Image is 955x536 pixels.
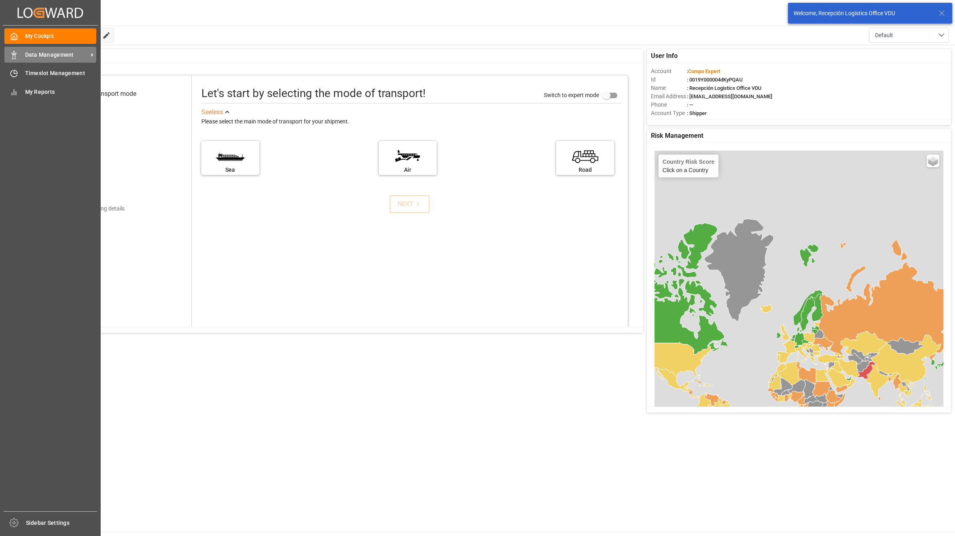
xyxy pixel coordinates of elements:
span: : Shipper [687,110,707,116]
span: : Recepción Logistics Office VDU [687,85,762,91]
button: open menu [869,28,949,43]
h4: Country Risk Score [663,159,714,165]
div: Select transport mode [74,89,136,99]
span: Name [651,84,687,92]
span: Account [651,67,687,75]
span: : [EMAIL_ADDRESS][DOMAIN_NAME] [687,93,772,99]
span: Email Address [651,92,687,101]
span: Switch to expert mode [544,92,599,98]
div: Let's start by selecting the mode of transport! [201,85,426,102]
a: My Cockpit [4,28,96,44]
div: Air [383,166,433,174]
span: Compo Expert [688,68,720,74]
span: : [687,68,720,74]
span: My Cockpit [25,32,97,40]
div: Click on a Country [663,159,714,173]
div: See less [201,107,223,117]
span: Risk Management [651,131,703,141]
div: NEXT [398,199,422,209]
span: Timeslot Management [25,69,97,77]
span: My Reports [25,88,97,96]
span: Default [875,31,893,40]
button: NEXT [390,195,430,213]
span: Phone [651,101,687,109]
span: Data Management [25,51,88,59]
div: Please select the main mode of transport for your shipment. [201,117,622,127]
a: Timeslot Management [4,66,96,81]
a: My Reports [4,84,96,99]
span: Account Type [651,109,687,117]
span: : — [687,102,693,108]
span: : 0019Y000004dKyPQAU [687,77,743,83]
a: Layers [927,155,939,167]
div: Welcome, Recepción Logistics Office VDU [794,9,931,18]
div: Road [560,166,610,174]
span: User Info [651,51,678,61]
span: Id [651,75,687,84]
span: Sidebar Settings [26,519,97,527]
div: Sea [205,166,255,174]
